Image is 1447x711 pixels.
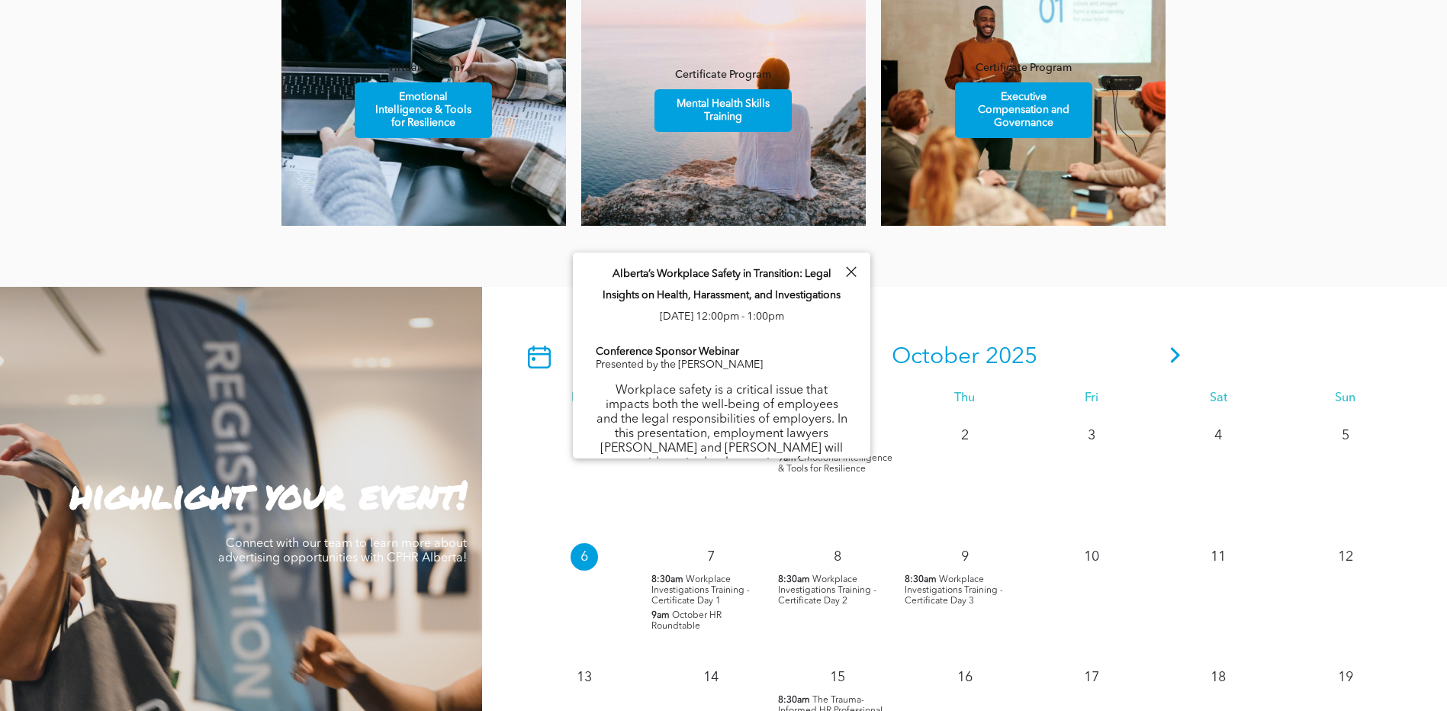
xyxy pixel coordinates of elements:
[1078,543,1105,571] p: 10
[986,346,1037,368] span: 2025
[1332,422,1359,449] p: 5
[603,269,841,301] span: Alberta’s Workplace Safety in Transition: Legal Insights on Health, Harassment, and Investigations
[824,664,851,691] p: 15
[1332,664,1359,691] p: 19
[520,391,647,406] div: Mon
[778,574,810,585] span: 8:30am
[957,83,1090,137] span: Executive Compensation and Governance
[1204,422,1232,449] p: 4
[651,611,722,631] span: October HR Roundtable
[651,574,683,585] span: 8:30am
[778,453,796,464] span: 9am
[892,346,979,368] span: October
[657,90,789,131] span: Mental Health Skills Training
[1028,391,1155,406] div: Fri
[697,543,725,571] p: 7
[1078,422,1105,449] p: 3
[1204,543,1232,571] p: 11
[571,664,598,691] p: 13
[824,543,851,571] p: 8
[651,575,750,606] span: Workplace Investigations Training - Certificate Day 1
[596,346,739,357] b: Conference Sponsor Webinar
[901,391,1027,406] div: Thu
[778,695,810,706] span: 8:30am
[778,575,876,606] span: Workplace Investigations Training - Certificate Day 2
[1078,664,1105,691] p: 17
[951,664,979,691] p: 16
[951,422,979,449] p: 2
[70,467,467,521] strong: highlight your event!
[660,311,784,322] span: [DATE] 12:00pm - 1:00pm
[1282,391,1409,406] div: Sun
[571,543,598,571] p: 6
[1332,543,1359,571] p: 12
[905,575,1003,606] span: Workplace Investigations Training - Certificate Day 3
[778,454,892,474] span: Emotional Intelligence & Tools for Resilience
[596,384,847,558] p: Workplace safety is a critical issue that impacts both the well-being of employees and the legal ...
[357,83,490,137] span: Emotional Intelligence & Tools for Resilience
[1155,391,1281,406] div: Sat
[571,422,598,449] p: 29
[905,574,937,585] span: 8:30am
[697,664,725,691] p: 14
[951,543,979,571] p: 9
[218,538,467,565] span: Connect with our team to learn more about advertising opportunities with CPHR Alberta!
[651,610,670,621] span: 9am
[1204,664,1232,691] p: 18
